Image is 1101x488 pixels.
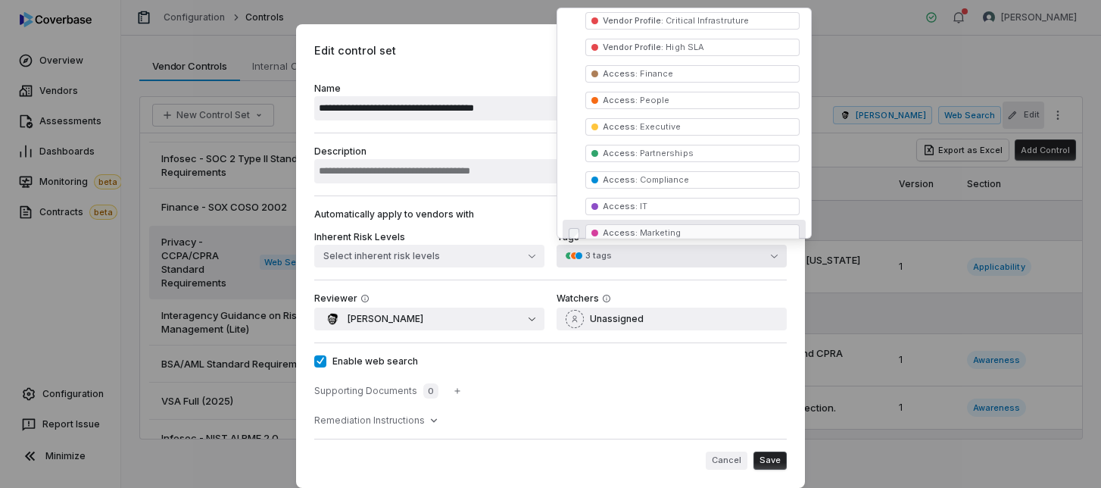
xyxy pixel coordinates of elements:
span: Remediation Instructions [314,414,425,427]
span: Edit control set [314,42,787,58]
span: Unassigned [590,313,644,325]
label: Description [314,145,787,183]
span: Critical Infrastruture [663,15,749,26]
span: Compliance [638,174,689,185]
label: Watchers [557,292,599,305]
label: Enable web search [314,355,787,368]
span: [PERSON_NAME] [348,313,423,325]
span: Partnerships [638,148,693,158]
label: Inherent Risk Levels [314,231,405,242]
span: Marketing [638,227,681,238]
span: 0 [423,383,438,399]
input: Name [314,96,787,120]
h3: Automatically apply to vendors with [314,208,474,221]
button: Save [753,452,787,470]
span: Access : [603,174,638,185]
label: Reviewer [314,292,357,305]
span: Save [759,455,781,466]
span: Vendor Profile : [603,42,663,52]
span: Supporting Documents [314,385,417,397]
span: Vendor Profile : [603,15,663,26]
span: Access : [603,95,638,105]
button: Select inherent risk levels [314,245,544,267]
span: Access : [603,121,638,132]
span: Access : [603,201,638,211]
img: Gus Cuddy avatar [323,310,342,328]
span: High SLA [663,42,703,52]
button: Enable web search [314,355,326,368]
span: Executive [638,121,681,132]
span: Access : [603,227,638,238]
label: Name [314,83,787,120]
span: Access : [603,68,638,79]
input: Description [314,159,787,183]
span: Access : [603,148,638,158]
span: IT [638,201,647,211]
span: Finance [638,68,673,79]
span: People [638,95,669,105]
button: Cancel [706,452,747,470]
div: 3 tags [585,250,612,261]
label: Tags [557,231,579,242]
